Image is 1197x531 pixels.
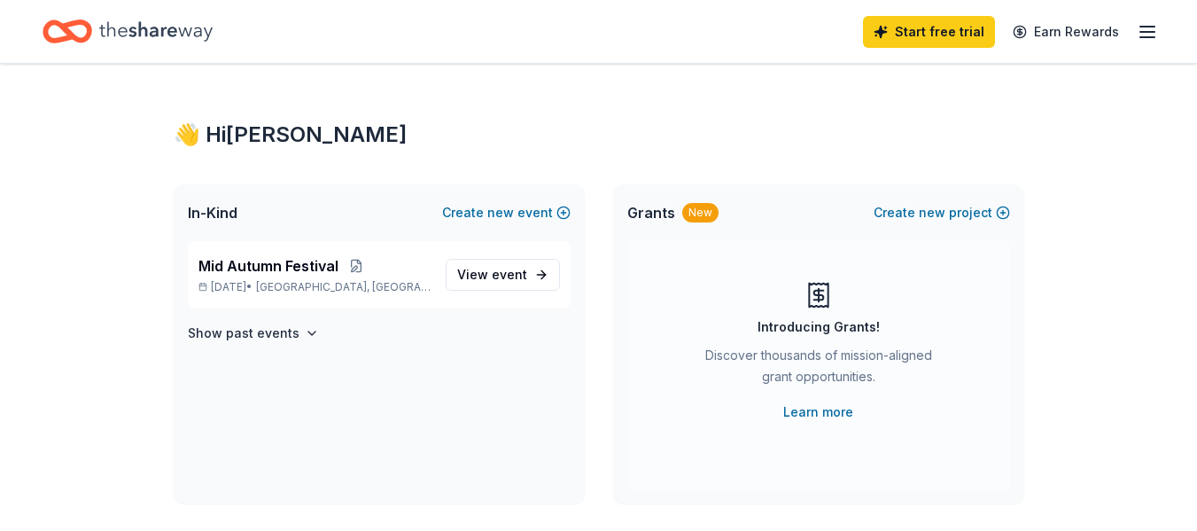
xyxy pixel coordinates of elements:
[1002,16,1130,48] a: Earn Rewards
[783,402,853,423] a: Learn more
[919,202,945,223] span: new
[188,323,299,344] h4: Show past events
[863,16,995,48] a: Start free trial
[627,202,675,223] span: Grants
[457,264,527,285] span: View
[698,345,939,394] div: Discover thousands of mission-aligned grant opportunities.
[682,203,719,223] div: New
[188,323,319,344] button: Show past events
[174,121,1024,149] div: 👋 Hi [PERSON_NAME]
[256,280,431,294] span: [GEOGRAPHIC_DATA], [GEOGRAPHIC_DATA]
[442,202,571,223] button: Createnewevent
[758,316,880,338] div: Introducing Grants!
[188,202,237,223] span: In-Kind
[446,259,560,291] a: View event
[198,255,338,277] span: Mid Autumn Festival
[198,280,431,294] p: [DATE] •
[43,11,213,52] a: Home
[487,202,514,223] span: new
[874,202,1010,223] button: Createnewproject
[492,267,527,282] span: event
